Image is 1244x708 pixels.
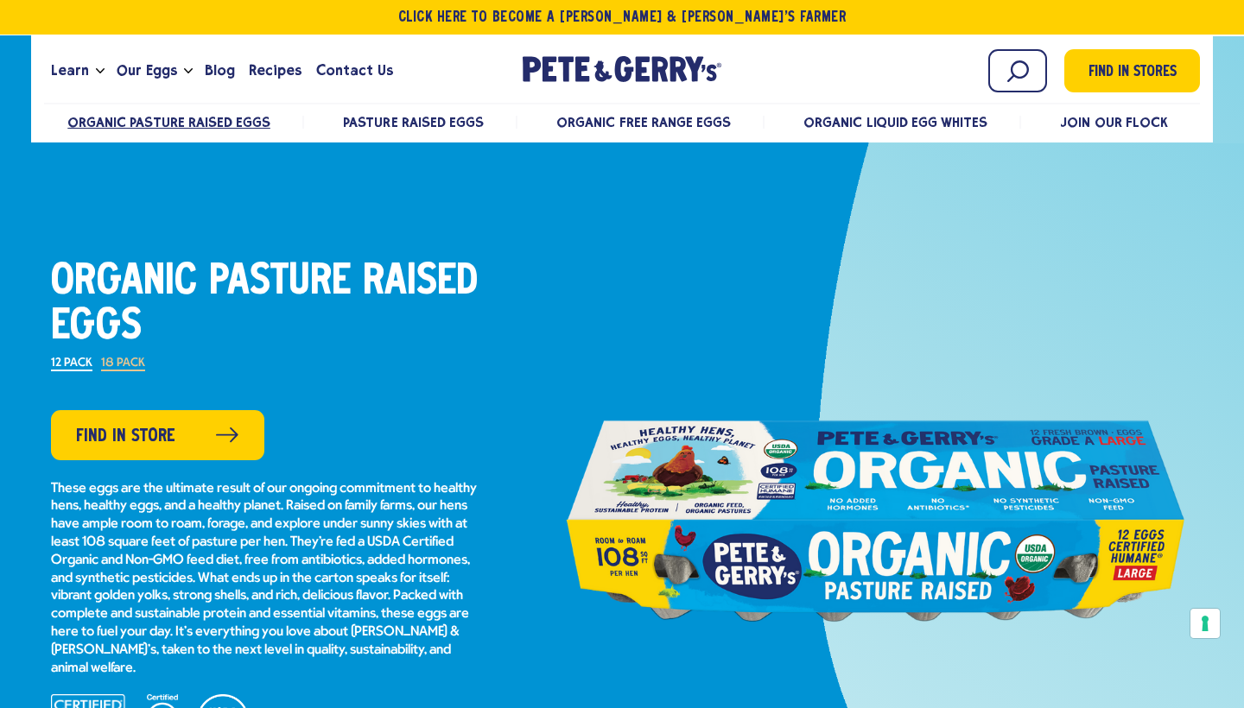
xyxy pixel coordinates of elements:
a: Blog [198,47,242,94]
input: Search [988,49,1047,92]
label: 18 Pack [101,357,145,371]
span: Recipes [249,60,301,81]
nav: desktop product menu [44,103,1200,140]
span: Learn [51,60,89,81]
a: Contact Us [309,47,400,94]
label: 12 Pack [51,357,92,371]
a: Find in Store [51,410,264,460]
span: Blog [205,60,235,81]
h1: Organic Pasture Raised Eggs [51,260,483,350]
a: Organic Free Range Eggs [556,114,730,130]
span: Our Eggs [117,60,177,81]
a: Organic Pasture Raised Eggs [67,114,270,130]
a: Our Eggs [110,47,184,94]
span: Contact Us [316,60,393,81]
a: Find in Stores [1064,49,1200,92]
p: These eggs are the ultimate result of our ongoing commitment to healthy hens, healthy eggs, and a... [51,480,483,678]
a: Organic Liquid Egg Whites [803,114,987,130]
span: Find in Stores [1088,61,1177,85]
a: Learn [44,47,96,94]
button: Open the dropdown menu for Learn [96,68,105,74]
button: Open the dropdown menu for Our Eggs [184,68,193,74]
a: Pasture Raised Eggs [343,114,483,130]
a: Join Our Flock [1060,114,1167,130]
a: Recipes [242,47,308,94]
span: Find in Store [76,423,175,450]
button: Your consent preferences for tracking technologies [1190,609,1220,638]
